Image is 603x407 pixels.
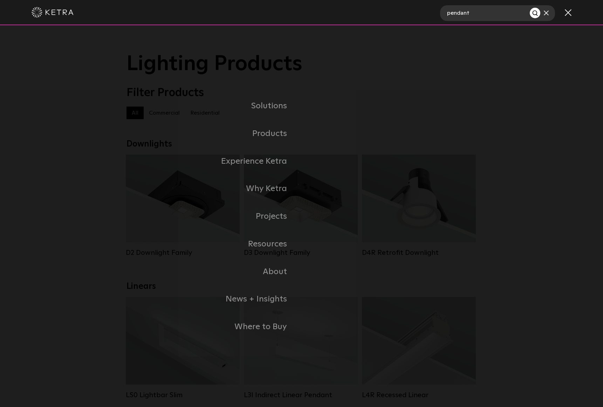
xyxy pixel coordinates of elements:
img: search button [532,10,539,17]
a: Where to Buy [126,313,302,341]
a: Products [126,120,302,148]
a: Projects [126,203,302,230]
a: Why Ketra [126,175,302,203]
div: Navigation Menu [126,92,477,341]
a: Resources [126,230,302,258]
a: About [126,258,302,286]
a: News + Insights [126,285,302,313]
button: Search [530,8,540,18]
img: close search form [544,11,549,15]
img: ketra-logo-2019-white [32,7,74,18]
a: Solutions [126,92,302,120]
a: Experience Ketra [126,148,302,175]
